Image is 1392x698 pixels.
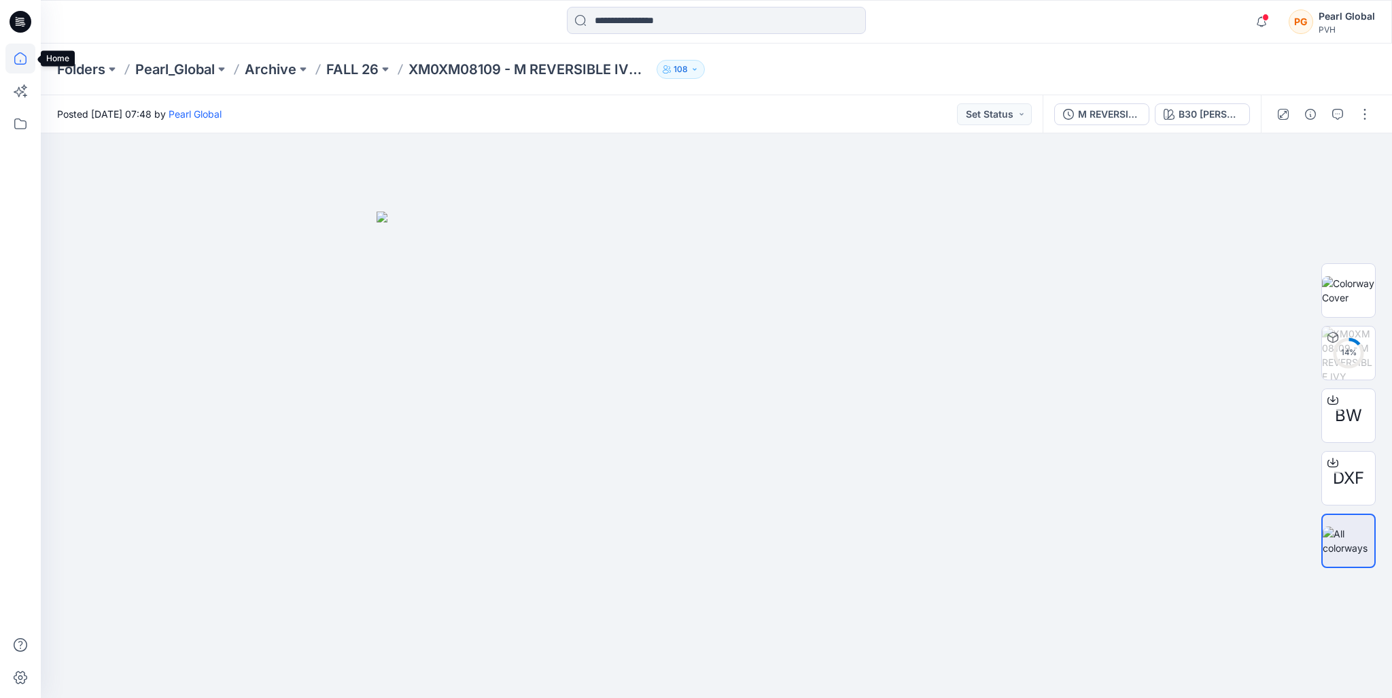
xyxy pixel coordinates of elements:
img: Colorway Cover [1322,276,1375,305]
span: Posted [DATE] 07:48 by [57,107,222,121]
button: B30 [PERSON_NAME] [1155,103,1250,125]
span: DXF [1333,466,1364,491]
a: Archive [245,60,296,79]
a: Pearl_Global [135,60,215,79]
img: XM0XM08109 - M REVERSIBLE IVY JACKET-PROTO V01 B30 GREY HEATHER [1322,327,1375,380]
div: B30 [PERSON_NAME] [1179,107,1241,122]
button: M REVERSIBLE IVY JACKET [1054,103,1149,125]
div: PVH [1319,24,1375,35]
p: 108 [674,62,688,77]
div: 14 % [1332,347,1365,359]
div: M REVERSIBLE IVY JACKET [1078,107,1141,122]
p: XM0XM08109 - M REVERSIBLE IVY JACKET-PROTO V01 [408,60,651,79]
a: Folders [57,60,105,79]
span: BW [1335,403,1362,428]
img: eyJhbGciOiJIUzI1NiIsImtpZCI6IjAiLCJzbHQiOiJzZXMiLCJ0eXAiOiJKV1QifQ.eyJkYXRhIjp7InR5cGUiOiJzdG9yYW... [377,212,1056,698]
div: Pearl Global [1319,8,1375,24]
button: 108 [657,60,705,79]
div: PG [1289,10,1313,34]
button: Details [1300,103,1321,125]
img: All colorways [1323,527,1374,555]
a: Pearl Global [169,108,222,120]
a: FALL 26 [326,60,379,79]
